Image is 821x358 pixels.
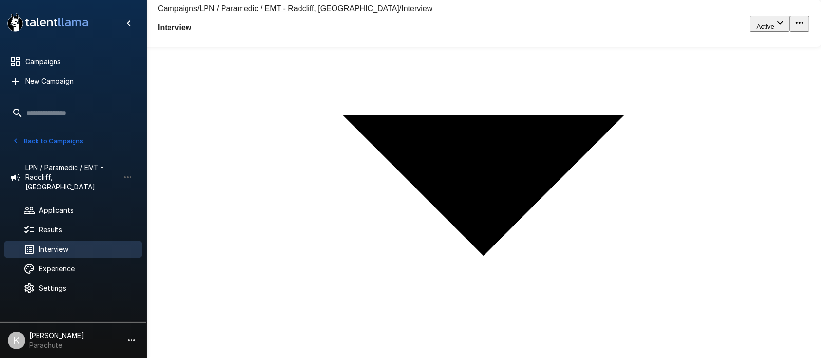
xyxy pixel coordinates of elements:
[399,4,401,13] span: /
[158,23,432,32] h4: Interview
[750,16,790,32] button: Active
[401,4,432,13] span: Interview
[158,4,197,13] u: Campaigns
[199,4,399,13] u: LPN / Paramedic / EMT - Radcliff, [GEOGRAPHIC_DATA]
[197,4,199,13] span: /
